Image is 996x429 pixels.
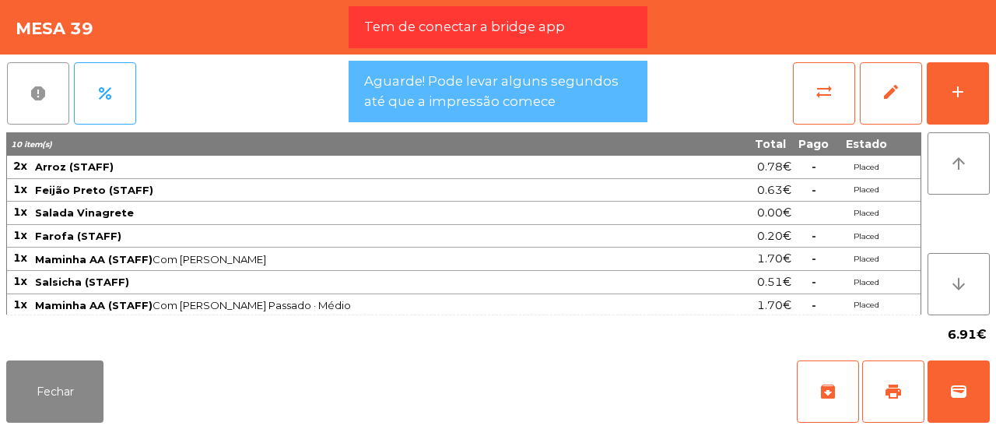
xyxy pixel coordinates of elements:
i: arrow_upward [949,154,968,173]
span: Aguarde! Pode levar alguns segundos até que a impressão comece [364,72,632,111]
span: Com [PERSON_NAME] [35,253,700,265]
td: Placed [835,248,897,271]
span: - [812,183,816,197]
span: Farofa (STAFF) [35,230,121,242]
td: Placed [835,271,897,294]
span: - [812,298,816,312]
span: percent [96,84,114,103]
td: Placed [835,294,897,318]
button: Fechar [6,360,103,423]
button: edit [860,62,922,125]
span: 10 item(s) [11,139,52,149]
th: Pago [792,132,835,156]
div: add [949,83,967,101]
button: wallet [928,360,990,423]
span: wallet [949,382,968,401]
span: sync_alt [815,83,833,101]
th: Estado [835,132,897,156]
i: arrow_downward [949,275,968,294]
h4: Mesa 39 [16,17,93,40]
span: 1x [13,228,27,242]
span: 0.51€ [757,272,791,293]
span: Com [PERSON_NAME] Passado · Médio [35,299,700,311]
span: 0.00€ [757,202,791,223]
span: 2x [13,159,27,173]
td: Placed [835,225,897,248]
span: 1x [13,205,27,219]
button: add [927,62,989,125]
span: print [884,382,903,401]
td: Placed [835,179,897,202]
span: Maminha AA (STAFF) [35,299,153,311]
span: 6.91€ [948,323,987,346]
span: 1x [13,274,27,288]
button: report [7,62,69,125]
button: sync_alt [793,62,855,125]
span: 1.70€ [757,248,791,269]
span: archive [819,382,837,401]
span: 0.63€ [757,180,791,201]
span: 1x [13,297,27,311]
span: - [812,229,816,243]
span: 0.78€ [757,156,791,178]
button: print [862,360,924,423]
span: 0.20€ [757,226,791,247]
span: Salada Vinagrete [35,206,134,219]
span: Feijão Preto (STAFF) [35,184,153,196]
span: Salsicha (STAFF) [35,276,129,288]
span: Maminha AA (STAFF) [35,253,153,265]
button: arrow_upward [928,132,990,195]
span: - [812,160,816,174]
button: arrow_downward [928,253,990,315]
button: archive [797,360,859,423]
span: - [812,275,816,289]
span: edit [882,83,900,101]
span: Arroz (STAFF) [35,160,114,173]
td: Placed [835,156,897,179]
span: 1.70€ [757,295,791,316]
span: - [812,251,816,265]
span: report [29,84,47,103]
button: percent [74,62,136,125]
th: Total [701,132,792,156]
span: Tem de conectar a bridge app [364,17,565,37]
span: 1x [13,182,27,196]
td: Placed [835,202,897,225]
span: 1x [13,251,27,265]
